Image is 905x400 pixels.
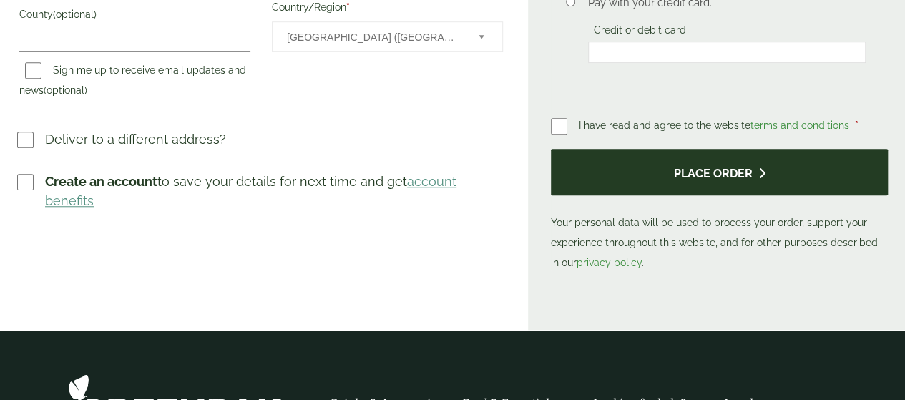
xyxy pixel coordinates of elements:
[45,174,456,208] a: account benefits
[579,119,852,131] span: I have read and agree to the website
[588,24,692,40] label: Credit or debit card
[19,4,250,29] label: County
[19,64,246,100] label: Sign me up to receive email updates and news
[551,149,888,195] button: Place order
[45,130,226,149] p: Deliver to a different address?
[577,257,642,268] a: privacy policy
[855,119,858,131] abbr: required
[45,174,157,189] strong: Create an account
[53,9,97,20] span: (optional)
[750,119,849,131] a: terms and conditions
[25,62,41,79] input: Sign me up to receive email updates and news(optional)
[272,21,503,52] span: Country/Region
[346,1,350,13] abbr: required
[287,22,459,52] span: United Kingdom (UK)
[592,46,862,59] iframe: Secure card payment input frame
[44,84,87,96] span: (optional)
[551,149,888,273] p: Your personal data will be used to process your order, support your experience throughout this we...
[45,172,505,210] p: to save your details for next time and get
